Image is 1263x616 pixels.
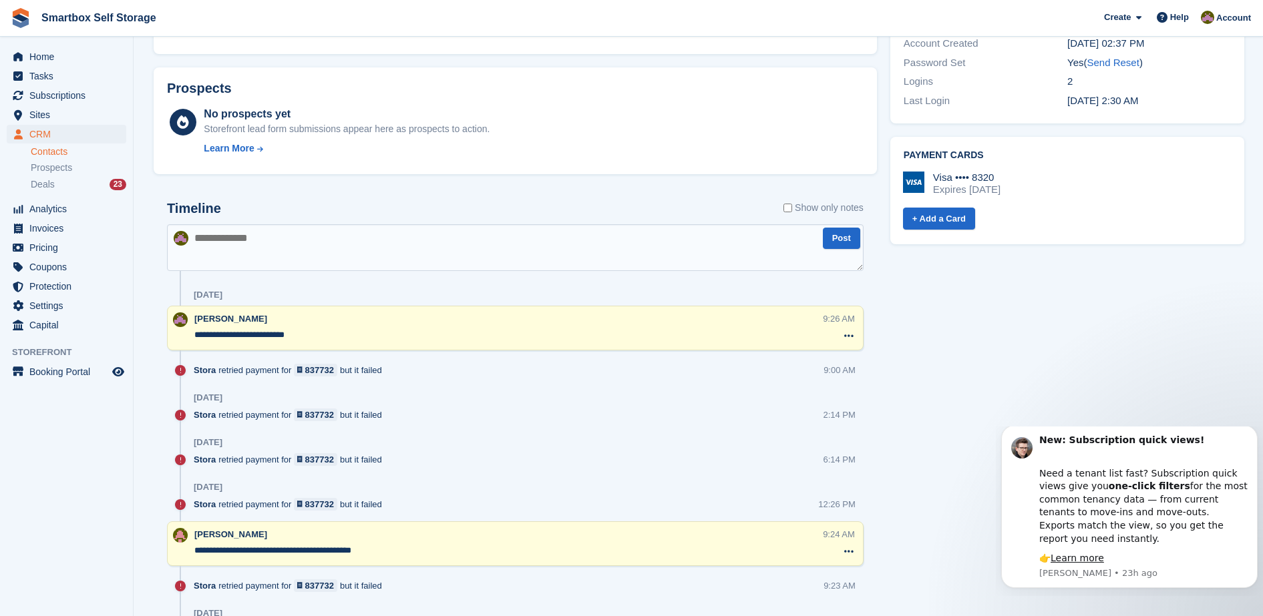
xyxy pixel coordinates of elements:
[194,392,222,403] div: [DATE]
[7,47,126,66] a: menu
[305,453,334,466] div: 837732
[173,312,188,327] img: Kayleigh Devlin
[194,453,389,466] div: retried payment for but it failed
[904,93,1067,109] div: Last Login
[1067,95,1138,106] time: 2025-06-09 01:30:49 UTC
[29,105,110,124] span: Sites
[823,528,855,541] div: 9:24 AM
[204,141,254,156] div: Learn More
[194,579,216,592] span: Stora
[43,141,252,153] p: Message from Steven, sent 23h ago
[43,7,252,138] div: Message content
[305,408,334,421] div: 837732
[167,81,232,96] h2: Prospects
[7,86,126,105] a: menu
[7,125,126,143] a: menu
[204,106,490,122] div: No prospects yet
[174,231,188,246] img: Kayleigh Devlin
[11,8,31,28] img: stora-icon-8386f47178a22dfd0bd8f6a31ec36ba5ce8667c1dd55bd0f319d3a0aa187defe.svg
[12,346,133,359] span: Storefront
[823,228,860,250] button: Post
[904,150,1231,161] h2: Payment cards
[194,579,389,592] div: retried payment for but it failed
[305,364,334,376] div: 837732
[1170,11,1189,24] span: Help
[194,290,222,300] div: [DATE]
[194,364,389,376] div: retried payment for but it failed
[194,408,216,421] span: Stora
[31,178,126,192] a: Deals 23
[824,579,856,592] div: 9:23 AM
[194,453,216,466] span: Stora
[305,579,334,592] div: 837732
[31,145,126,158] a: Contacts
[294,579,337,592] a: 837732
[29,47,110,66] span: Home
[29,238,110,257] span: Pricing
[110,364,126,380] a: Preview store
[933,172,1001,184] div: Visa •••• 8320
[818,498,856,511] div: 12:26 PM
[7,238,126,257] a: menu
[194,529,267,539] span: [PERSON_NAME]
[31,161,126,175] a: Prospects
[294,498,337,511] a: 837732
[1087,57,1139,68] a: Send Reset
[1083,57,1142,68] span: ( )
[29,86,110,105] span: Subscriptions
[294,364,337,376] a: 837732
[204,141,490,156] a: Learn More
[31,162,72,174] span: Prospects
[29,125,110,143] span: CRM
[110,179,126,190] div: 23
[7,362,126,381] a: menu
[7,316,126,334] a: menu
[7,277,126,296] a: menu
[824,364,856,376] div: 9:00 AM
[29,200,110,218] span: Analytics
[1201,11,1214,24] img: Kayleigh Devlin
[29,67,110,85] span: Tasks
[55,126,108,137] a: Learn more
[1067,55,1231,71] div: Yes
[194,498,216,511] span: Stora
[1104,11,1131,24] span: Create
[113,54,194,65] b: one-click filters
[29,316,110,334] span: Capital
[29,258,110,276] span: Coupons
[904,55,1067,71] div: Password Set
[15,11,37,32] img: Profile image for Steven
[1067,36,1231,51] div: [DATE] 02:37 PM
[194,498,389,511] div: retried payment for but it failed
[904,36,1067,51] div: Account Created
[7,219,126,238] a: menu
[31,178,55,191] span: Deals
[194,364,216,376] span: Stora
[933,184,1001,196] div: Expires [DATE]
[305,498,334,511] div: 837732
[996,426,1263,596] iframe: Intercom notifications message
[7,296,126,315] a: menu
[823,453,855,466] div: 6:14 PM
[167,201,221,216] h2: Timeline
[29,219,110,238] span: Invoices
[194,408,389,421] div: retried payment for but it failed
[194,314,267,324] span: [PERSON_NAME]
[194,482,222,493] div: [DATE]
[43,8,208,19] b: New: Subscription quick views!
[294,453,337,466] a: 837732
[1216,11,1251,25] span: Account
[823,408,855,421] div: 2:14 PM
[7,67,126,85] a: menu
[7,200,126,218] a: menu
[194,437,222,448] div: [DATE]
[903,208,975,230] a: + Add a Card
[43,125,252,139] div: 👉
[36,7,162,29] a: Smartbox Self Storage
[294,408,337,421] a: 837732
[903,172,924,193] img: Visa Logo
[783,201,792,215] input: Show only notes
[7,258,126,276] a: menu
[43,27,252,119] div: Need a tenant list fast? Subscription quick views give you for the most common tenancy data — fro...
[783,201,864,215] label: Show only notes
